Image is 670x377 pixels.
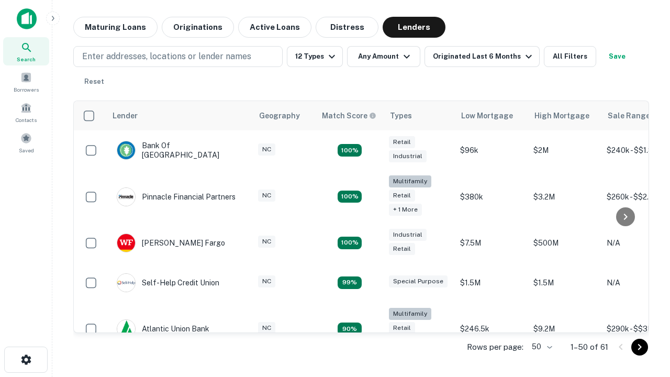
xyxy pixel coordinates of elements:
[3,98,49,126] a: Contacts
[389,190,415,202] div: Retail
[258,143,275,156] div: NC
[347,46,420,67] button: Any Amount
[455,101,528,130] th: Low Mortgage
[3,68,49,96] a: Borrowers
[425,46,540,67] button: Originated Last 6 Months
[106,101,253,130] th: Lender
[3,128,49,157] a: Saved
[258,322,275,334] div: NC
[608,109,650,122] div: Sale Range
[389,150,427,162] div: Industrial
[534,109,589,122] div: High Mortgage
[528,130,601,170] td: $2M
[455,303,528,356] td: $246.5k
[3,37,49,65] a: Search
[528,223,601,263] td: $500M
[338,191,362,203] div: Matching Properties: 20, hasApolloMatch: undefined
[389,275,448,287] div: Special Purpose
[455,170,528,223] td: $380k
[528,263,601,303] td: $1.5M
[117,187,236,206] div: Pinnacle Financial Partners
[258,236,275,248] div: NC
[113,109,138,122] div: Lender
[17,55,36,63] span: Search
[258,190,275,202] div: NC
[322,110,374,121] h6: Match Score
[82,50,251,63] p: Enter addresses, locations or lender names
[73,17,158,38] button: Maturing Loans
[384,101,455,130] th: Types
[73,46,283,67] button: Enter addresses, locations or lender names
[338,144,362,157] div: Matching Properties: 15, hasApolloMatch: undefined
[467,341,523,353] p: Rows per page:
[528,339,554,354] div: 50
[528,101,601,130] th: High Mortgage
[544,46,596,67] button: All Filters
[16,116,37,124] span: Contacts
[383,17,445,38] button: Lenders
[117,274,135,292] img: picture
[258,275,275,287] div: NC
[17,8,37,29] img: capitalize-icon.png
[162,17,234,38] button: Originations
[528,303,601,356] td: $9.2M
[77,71,111,92] button: Reset
[389,308,431,320] div: Multifamily
[461,109,513,122] div: Low Mortgage
[117,234,135,252] img: picture
[528,170,601,223] td: $3.2M
[455,130,528,170] td: $96k
[631,339,648,356] button: Go to next page
[390,109,412,122] div: Types
[117,319,209,338] div: Atlantic Union Bank
[600,46,634,67] button: Save your search to get updates of matches that match your search criteria.
[338,323,362,335] div: Matching Properties: 10, hasApolloMatch: undefined
[455,263,528,303] td: $1.5M
[389,243,415,255] div: Retail
[571,341,608,353] p: 1–50 of 61
[389,204,422,216] div: + 1 more
[287,46,343,67] button: 12 Types
[259,109,300,122] div: Geography
[389,175,431,187] div: Multifamily
[117,141,135,159] img: picture
[618,260,670,310] iframe: Chat Widget
[117,234,225,252] div: [PERSON_NAME] Fargo
[117,273,219,292] div: Self-help Credit Union
[389,229,427,241] div: Industrial
[338,276,362,289] div: Matching Properties: 11, hasApolloMatch: undefined
[389,322,415,334] div: Retail
[433,50,535,63] div: Originated Last 6 Months
[338,237,362,249] div: Matching Properties: 14, hasApolloMatch: undefined
[19,146,34,154] span: Saved
[322,110,376,121] div: Capitalize uses an advanced AI algorithm to match your search with the best lender. The match sco...
[14,85,39,94] span: Borrowers
[316,101,384,130] th: Capitalize uses an advanced AI algorithm to match your search with the best lender. The match sco...
[117,188,135,206] img: picture
[316,17,378,38] button: Distress
[253,101,316,130] th: Geography
[117,320,135,338] img: picture
[389,136,415,148] div: Retail
[117,141,242,160] div: Bank Of [GEOGRAPHIC_DATA]
[238,17,311,38] button: Active Loans
[455,223,528,263] td: $7.5M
